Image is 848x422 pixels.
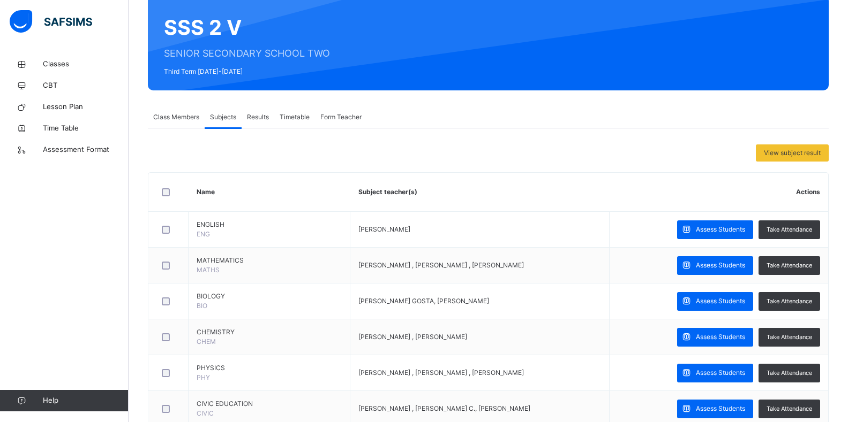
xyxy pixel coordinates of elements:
[197,302,207,310] span: BIO
[43,102,129,112] span: Lesson Plan
[767,333,812,342] span: Take Attendance
[197,373,210,381] span: PHY
[43,395,128,406] span: Help
[210,112,236,122] span: Subjects
[696,404,745,413] span: Assess Students
[153,112,199,122] span: Class Members
[280,112,310,122] span: Timetable
[197,256,342,265] span: MATHEMATICS
[320,112,362,122] span: Form Teacher
[358,297,489,305] span: [PERSON_NAME] GOSTA, [PERSON_NAME]
[43,144,129,155] span: Assessment Format
[696,225,745,234] span: Assess Students
[197,220,342,229] span: ENGLISH
[696,332,745,342] span: Assess Students
[197,399,342,409] span: CIVIC EDUCATION
[197,327,342,337] span: CHEMISTRY
[197,409,214,417] span: CIVIC
[350,173,610,212] th: Subject teacher(s)
[767,297,812,306] span: Take Attendance
[10,10,92,33] img: safsims
[767,369,812,378] span: Take Attendance
[43,80,129,91] span: CBT
[197,266,220,274] span: MATHS
[197,363,342,373] span: PHYSICS
[358,369,524,377] span: [PERSON_NAME] , [PERSON_NAME] , [PERSON_NAME]
[197,337,216,346] span: CHEM
[43,123,129,134] span: Time Table
[696,368,745,378] span: Assess Students
[197,291,342,301] span: BIOLOGY
[358,225,410,233] span: [PERSON_NAME]
[767,404,812,413] span: Take Attendance
[197,230,210,238] span: ENG
[358,404,530,412] span: [PERSON_NAME] , [PERSON_NAME] C., [PERSON_NAME]
[247,112,269,122] span: Results
[609,173,828,212] th: Actions
[189,173,350,212] th: Name
[767,225,812,234] span: Take Attendance
[358,333,467,341] span: [PERSON_NAME] , [PERSON_NAME]
[358,261,524,269] span: [PERSON_NAME] , [PERSON_NAME] , [PERSON_NAME]
[767,261,812,270] span: Take Attendance
[764,148,821,158] span: View subject result
[696,260,745,270] span: Assess Students
[43,59,129,70] span: Classes
[696,296,745,306] span: Assess Students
